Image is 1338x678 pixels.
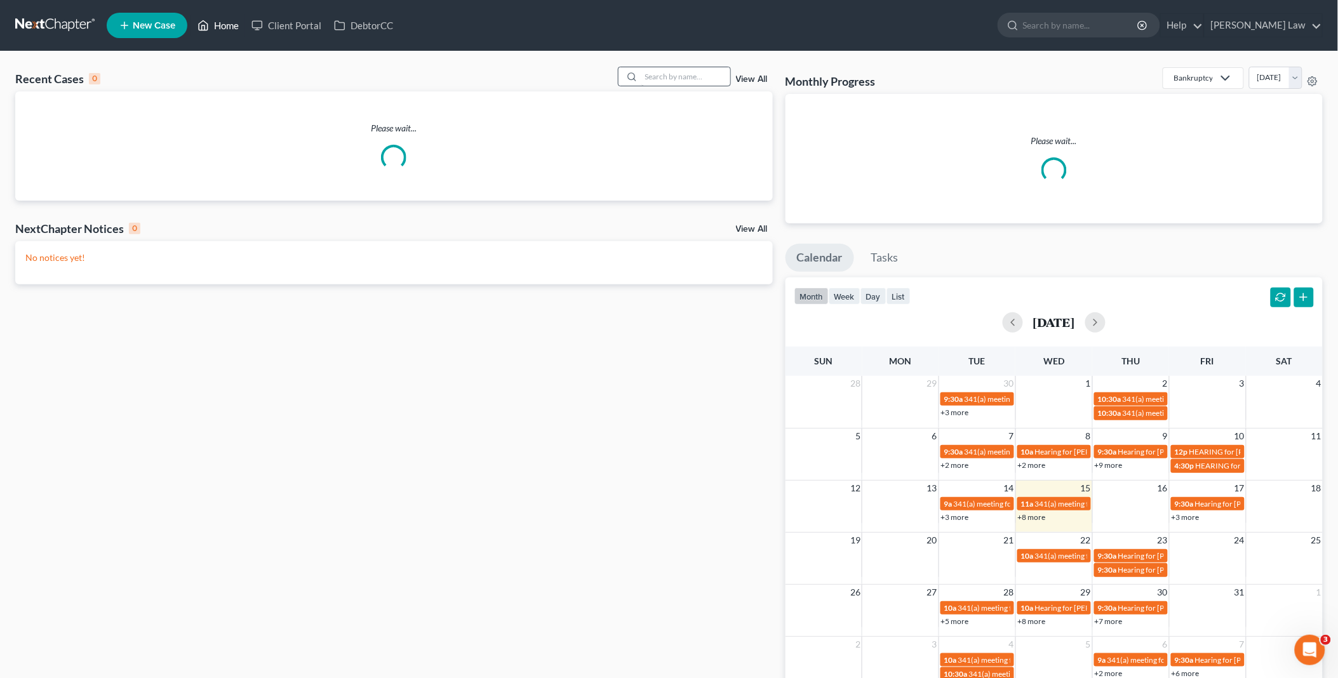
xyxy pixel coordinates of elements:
[926,585,939,600] span: 27
[15,71,100,86] div: Recent Cases
[1238,376,1246,391] span: 3
[1080,585,1092,600] span: 29
[1310,481,1323,496] span: 18
[1085,429,1092,444] span: 8
[860,288,886,305] button: day
[1098,447,1117,456] span: 9:30a
[736,75,768,84] a: View All
[1043,356,1064,366] span: Wed
[1098,408,1121,418] span: 10:30a
[944,447,963,456] span: 9:30a
[1098,394,1121,404] span: 10:30a
[854,429,862,444] span: 5
[1035,551,1158,561] span: 341(a) meeting for [PERSON_NAME]
[191,14,245,37] a: Home
[1233,585,1246,600] span: 31
[1098,655,1106,665] span: 9a
[1172,668,1200,678] a: +6 more
[1233,481,1246,496] span: 17
[958,603,1081,613] span: 341(a) meeting for [PERSON_NAME]
[1018,616,1046,626] a: +8 more
[796,135,1313,147] p: Please wait...
[1161,14,1203,37] a: Help
[854,637,862,652] span: 2
[965,394,1087,404] span: 341(a) meeting for [PERSON_NAME]
[1023,13,1139,37] input: Search by name...
[941,512,969,522] a: +3 more
[926,533,939,548] span: 20
[1195,655,1294,665] span: Hearing for [PERSON_NAME]
[1018,512,1046,522] a: +8 more
[1095,668,1123,678] a: +2 more
[860,244,910,272] a: Tasks
[1033,316,1075,329] h2: [DATE]
[1035,603,1134,613] span: Hearing for [PERSON_NAME]
[1123,394,1245,404] span: 341(a) meeting for [PERSON_NAME]
[1080,533,1092,548] span: 22
[1021,447,1034,456] span: 10a
[1098,551,1117,561] span: 9:30a
[786,74,876,89] h3: Monthly Progress
[1123,408,1245,418] span: 341(a) meeting for [PERSON_NAME]
[1003,376,1015,391] span: 30
[1021,603,1034,613] span: 10a
[1095,616,1123,626] a: +7 more
[133,21,175,30] span: New Case
[25,251,763,264] p: No notices yet!
[931,429,939,444] span: 6
[1156,585,1169,600] span: 30
[944,499,953,508] span: 9a
[1310,429,1323,444] span: 11
[1310,533,1323,548] span: 25
[965,447,1087,456] span: 341(a) meeting for [PERSON_NAME]
[1174,72,1213,83] div: Bankruptcy
[954,499,1076,508] span: 341(a) meeting for [PERSON_NAME]
[1295,635,1325,665] iframe: Intercom live chat
[89,73,100,84] div: 0
[829,288,860,305] button: week
[1018,460,1046,470] a: +2 more
[1233,429,1246,444] span: 10
[1118,447,1217,456] span: Hearing for [PERSON_NAME]
[1003,481,1015,496] span: 14
[1118,551,1217,561] span: Hearing for [PERSON_NAME]
[1095,460,1123,470] a: +9 more
[1156,533,1169,548] span: 23
[1161,429,1169,444] span: 9
[1172,512,1200,522] a: +3 more
[1276,356,1292,366] span: Sat
[1238,637,1246,652] span: 7
[736,225,768,234] a: View All
[1175,447,1188,456] span: 12p
[15,122,773,135] p: Please wait...
[1161,637,1169,652] span: 6
[129,223,140,234] div: 0
[1315,585,1323,600] span: 1
[1118,603,1217,613] span: Hearing for [PERSON_NAME]
[941,460,969,470] a: +2 more
[1196,461,1302,470] span: HEARING for [PERSON_NAME]
[1195,499,1294,508] span: Hearing for [PERSON_NAME]
[849,585,862,600] span: 26
[944,655,957,665] span: 10a
[1315,376,1323,391] span: 4
[1021,551,1034,561] span: 10a
[1161,376,1169,391] span: 2
[941,616,969,626] a: +5 more
[15,221,140,236] div: NextChapter Notices
[1080,481,1092,496] span: 15
[1008,637,1015,652] span: 4
[1189,447,1296,456] span: HEARING for [PERSON_NAME]
[1085,637,1092,652] span: 5
[944,394,963,404] span: 9:30a
[815,356,833,366] span: Sun
[1098,565,1117,575] span: 9:30a
[1205,14,1322,37] a: [PERSON_NAME] Law
[1098,603,1117,613] span: 9:30a
[1107,655,1230,665] span: 341(a) meeting for [PERSON_NAME]
[1175,655,1194,665] span: 9:30a
[1021,499,1034,508] span: 11a
[1233,533,1246,548] span: 24
[245,14,328,37] a: Client Portal
[931,637,939,652] span: 3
